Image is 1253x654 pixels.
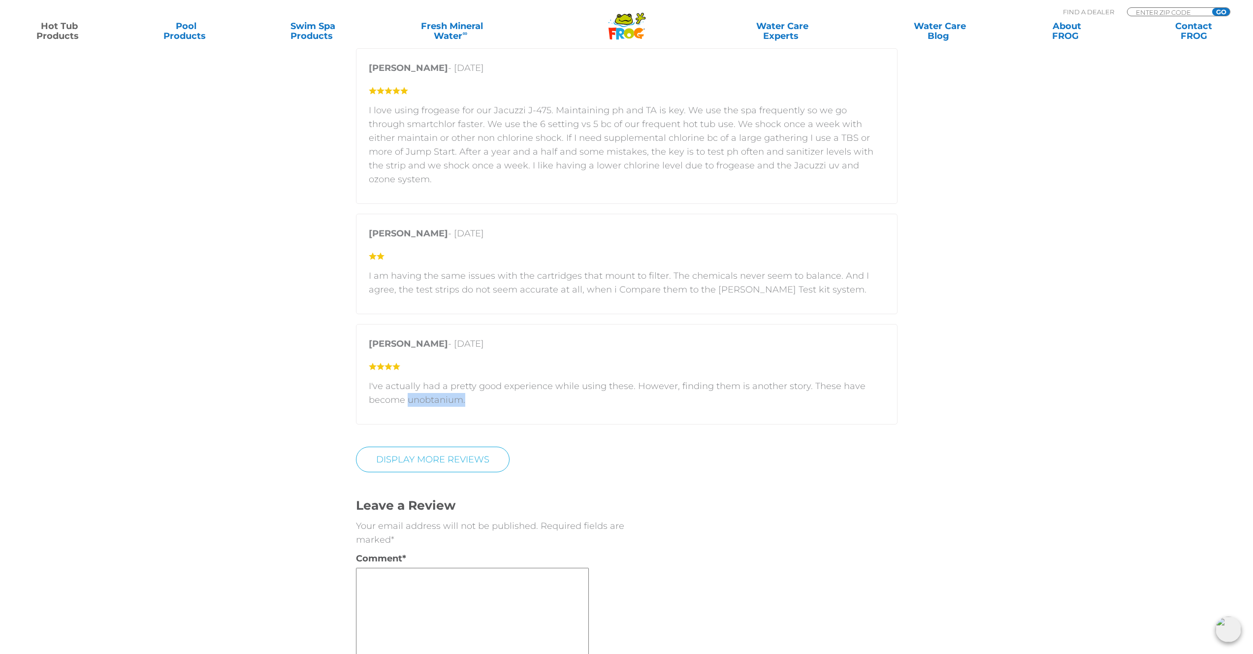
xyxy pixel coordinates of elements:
a: Swim SpaProducts [263,21,362,41]
p: - [DATE] [369,337,885,356]
a: Water CareExperts [702,21,863,41]
a: Hot TubProducts [10,21,108,41]
strong: [PERSON_NAME] [369,338,448,349]
a: PoolProducts [137,21,235,41]
input: Zip Code Form [1135,8,1201,16]
a: Fresh MineralWater∞ [390,21,514,41]
p: I am having the same issues with the cartridges that mount to filter. The chemicals never seem to... [369,269,885,296]
label: Comment [356,552,426,565]
strong: [PERSON_NAME] [369,228,448,239]
strong: [PERSON_NAME] [369,63,448,73]
p: I love using frogease for our Jacuzzi J-475. Maintaining ph and TA is key. We use the spa frequen... [369,103,885,186]
a: Water CareBlog [891,21,989,41]
sup: ∞ [462,29,467,37]
a: ContactFROG [1145,21,1243,41]
p: - [DATE] [369,61,885,80]
input: GO [1212,8,1230,16]
a: Display More Reviews [356,447,510,472]
h3: Leave a Review [356,497,627,514]
p: - [DATE] [369,227,885,245]
a: AboutFROG [1018,21,1116,41]
p: I've actually had a pretty good experience while using these. However, finding them is another st... [369,379,885,407]
span: Your email address will not be published. [356,521,538,531]
img: openIcon [1216,617,1241,642]
p: Find A Dealer [1063,7,1114,16]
